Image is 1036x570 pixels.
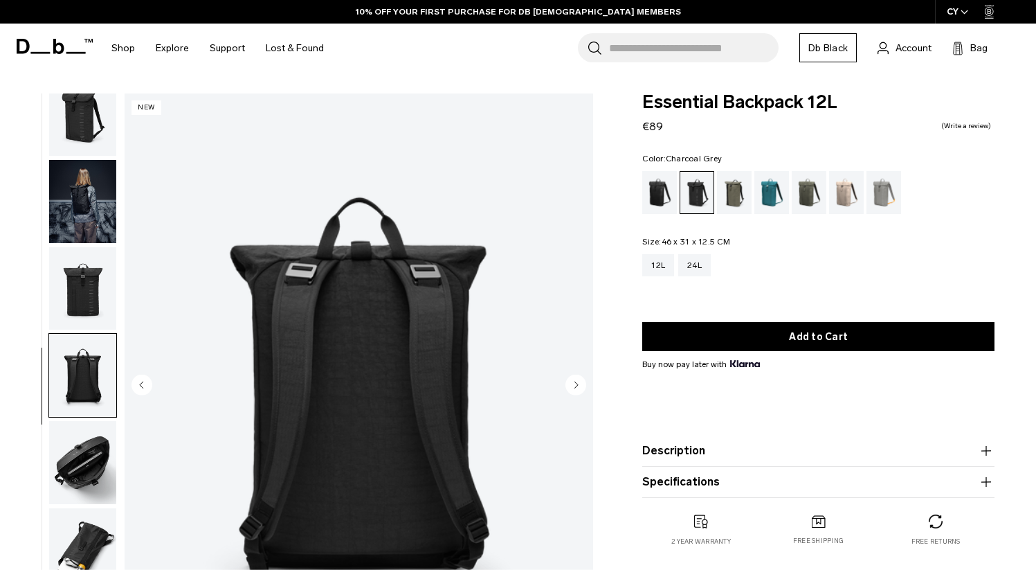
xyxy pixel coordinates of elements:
legend: Color: [642,154,722,163]
a: Account [878,39,932,56]
span: Charcoal Grey [666,154,722,163]
img: Essential Backpack 12L Charcoal Grey [49,334,116,417]
img: Essential Backpack 12L Charcoal Grey [49,421,116,504]
a: 10% OFF YOUR FIRST PURCHASE FOR DB [DEMOGRAPHIC_DATA] MEMBERS [356,6,681,18]
img: Essential Backpack 12L Charcoal Grey [49,73,116,156]
a: Moss Green [792,171,826,214]
a: Lost & Found [266,24,324,73]
span: 46 x 31 x 12.5 CM [662,237,730,247]
a: Explore [156,24,189,73]
a: Shop [111,24,135,73]
a: Write a review [941,123,991,130]
nav: Main Navigation [101,24,334,73]
span: Essential Backpack 12L [642,93,994,112]
p: Free returns [911,537,961,546]
button: Essential Backpack 12L Charcoal Grey [48,159,117,244]
span: €89 [642,120,663,133]
a: Black Out [642,171,677,214]
img: Essential Backpack 12L Charcoal Grey [49,160,116,243]
a: Forest Green [717,171,752,214]
a: Midnight Teal [754,171,789,214]
button: Essential Backpack 12L Charcoal Grey [48,420,117,505]
span: Account [896,41,932,55]
p: 2 year warranty [671,537,731,546]
button: Essential Backpack 12L Charcoal Grey [48,72,117,157]
img: {"height" => 20, "alt" => "Klarna"} [730,360,760,367]
button: Description [642,443,994,459]
a: Fogbow Beige [829,171,864,214]
button: Bag [952,39,988,56]
a: Db Black [799,33,857,62]
a: 24L [678,254,711,276]
a: Support [210,24,245,73]
button: Add to Cart [642,322,994,351]
p: Free shipping [793,536,844,546]
p: New [131,100,161,115]
span: Bag [970,41,988,55]
button: Essential Backpack 12L Charcoal Grey [48,247,117,331]
button: Previous slide [131,374,152,398]
a: Sand Grey [866,171,901,214]
button: Next slide [565,374,586,398]
a: 12L [642,254,674,276]
button: Specifications [642,474,994,490]
a: Charcoal Grey [680,171,714,214]
img: Essential Backpack 12L Charcoal Grey [49,247,116,330]
legend: Size: [642,238,730,246]
span: Buy now pay later with [642,358,760,371]
button: Essential Backpack 12L Charcoal Grey [48,333,117,418]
